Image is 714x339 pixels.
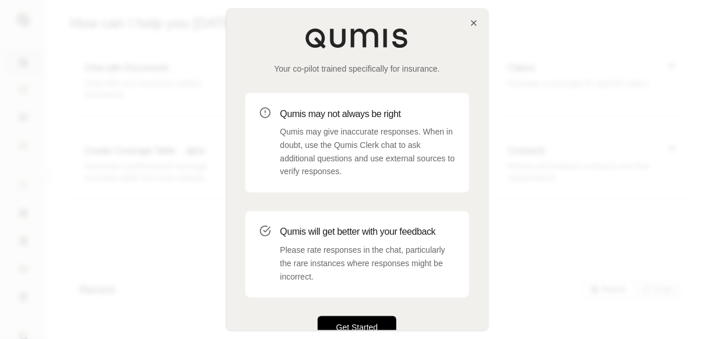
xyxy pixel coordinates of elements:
[245,63,469,75] p: Your co-pilot trained specifically for insurance.
[280,126,455,179] p: Qumis may give inaccurate responses. When in doubt, use the Qumis Clerk chat to ask additional qu...
[305,28,410,49] img: Qumis Logo
[280,244,455,284] p: Please rate responses in the chat, particularly the rare instances where responses might be incor...
[280,107,455,121] h3: Qumis may not always be right
[280,225,455,239] h3: Qumis will get better with your feedback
